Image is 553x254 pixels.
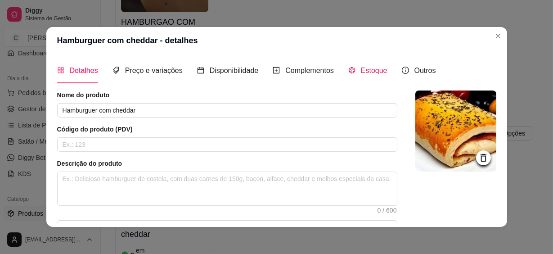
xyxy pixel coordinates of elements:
[491,29,505,43] button: Close
[125,67,183,74] span: Preço e variações
[197,67,204,74] span: calendar
[210,67,259,74] span: Disponibilidade
[70,67,98,74] span: Detalhes
[57,67,64,74] span: appstore
[57,91,397,100] article: Nome do produto
[46,27,507,54] header: Hamburguer com cheddar - detalhes
[57,103,397,118] input: Ex.: Hamburguer de costela
[57,159,397,168] article: Descrição do produto
[57,137,397,152] input: Ex.: 123
[112,67,120,74] span: tags
[57,125,397,134] article: Código do produto (PDV)
[414,67,436,74] span: Outros
[285,67,334,74] span: Complementos
[402,67,409,74] span: info-circle
[273,67,280,74] span: plus-square
[348,67,355,74] span: code-sandbox
[361,67,387,74] span: Estoque
[415,91,496,172] img: logo da loja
